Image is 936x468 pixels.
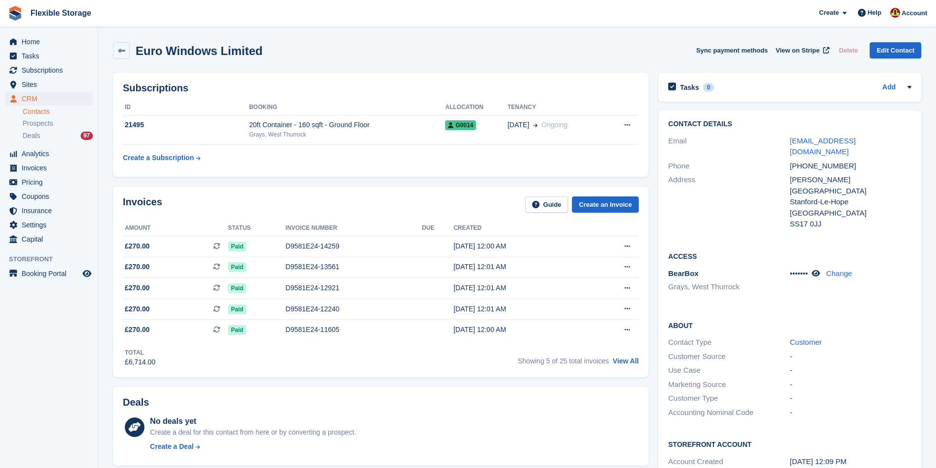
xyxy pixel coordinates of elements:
[150,415,356,427] div: No deals yet
[5,267,93,280] a: menu
[22,232,81,246] span: Capital
[454,283,587,293] div: [DATE] 12:01 AM
[285,241,422,251] div: D9581E24-14259
[668,320,911,330] h2: About
[613,357,639,365] a: View All
[790,219,911,230] div: SS17 0JJ
[790,208,911,219] div: [GEOGRAPHIC_DATA]
[790,456,911,468] div: [DATE] 12:09 PM
[228,220,285,236] th: Status
[125,262,150,272] span: £270.00
[123,196,162,213] h2: Invoices
[668,407,790,418] div: Accounting Nominal Code
[5,232,93,246] a: menu
[696,42,768,58] button: Sync payment methods
[422,220,454,236] th: Due
[22,218,81,232] span: Settings
[790,137,856,156] a: [EMAIL_ADDRESS][DOMAIN_NAME]
[454,220,587,236] th: Created
[123,120,249,130] div: 21495
[882,82,896,93] a: Add
[125,241,150,251] span: £270.00
[123,149,200,167] a: Create a Subscription
[790,269,808,277] span: •••••••
[23,118,93,129] a: Prospects
[285,262,422,272] div: D9581E24-13561
[454,241,587,251] div: [DATE] 12:00 AM
[22,78,81,91] span: Sites
[5,175,93,189] a: menu
[22,49,81,63] span: Tasks
[890,8,900,18] img: David Jones
[5,147,93,161] a: menu
[22,204,81,218] span: Insurance
[790,379,911,390] div: -
[249,130,445,139] div: Grays, West Thurrock
[668,337,790,348] div: Contact Type
[5,204,93,218] a: menu
[454,262,587,272] div: [DATE] 12:01 AM
[150,427,356,438] div: Create a deal for this contact from here or by converting a prospect.
[790,365,911,376] div: -
[454,325,587,335] div: [DATE] 12:00 AM
[835,42,862,58] button: Delete
[123,153,194,163] div: Create a Subscription
[668,174,790,230] div: Address
[9,254,98,264] span: Storefront
[123,83,639,94] h2: Subscriptions
[518,357,609,365] span: Showing 5 of 25 total invoices
[776,46,820,55] span: View on Stripe
[23,131,93,141] a: Deals 97
[5,78,93,91] a: menu
[285,283,422,293] div: D9581E24-12921
[772,42,831,58] a: View on Stripe
[703,83,714,92] div: 0
[680,83,699,92] h2: Tasks
[22,190,81,203] span: Coupons
[125,283,150,293] span: £270.00
[819,8,839,18] span: Create
[228,304,246,314] span: Paid
[22,35,81,49] span: Home
[22,147,81,161] span: Analytics
[22,267,81,280] span: Booking Portal
[445,120,476,130] span: G0014
[790,161,911,172] div: [PHONE_NUMBER]
[870,42,921,58] a: Edit Contact
[668,351,790,362] div: Customer Source
[572,196,639,213] a: Create an Invoice
[508,100,605,115] th: Tenancy
[8,6,23,21] img: stora-icon-8386f47178a22dfd0bd8f6a31ec36ba5ce8667c1dd55bd0f319d3a0aa187defe.svg
[22,92,81,106] span: CRM
[668,365,790,376] div: Use Case
[868,8,881,18] span: Help
[125,357,155,367] div: £6,714.00
[285,220,422,236] th: Invoice number
[81,268,93,279] a: Preview store
[668,269,699,277] span: BearBox
[5,92,93,106] a: menu
[541,121,567,129] span: Ongoing
[790,196,911,208] div: Stanford-Le-Hope
[150,441,194,452] div: Create a Deal
[668,456,790,468] div: Account Created
[228,283,246,293] span: Paid
[790,351,911,362] div: -
[27,5,95,21] a: Flexible Storage
[5,63,93,77] a: menu
[123,220,228,236] th: Amount
[790,407,911,418] div: -
[5,35,93,49] a: menu
[5,190,93,203] a: menu
[668,136,790,158] div: Email
[454,304,587,314] div: [DATE] 12:01 AM
[23,107,93,116] a: Contacts
[22,161,81,175] span: Invoices
[23,131,40,140] span: Deals
[668,281,790,293] li: Grays, West Thurrock
[22,175,81,189] span: Pricing
[249,100,445,115] th: Booking
[5,161,93,175] a: menu
[668,379,790,390] div: Marketing Source
[249,120,445,130] div: 20ft Container - 160 sqft - Ground Floor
